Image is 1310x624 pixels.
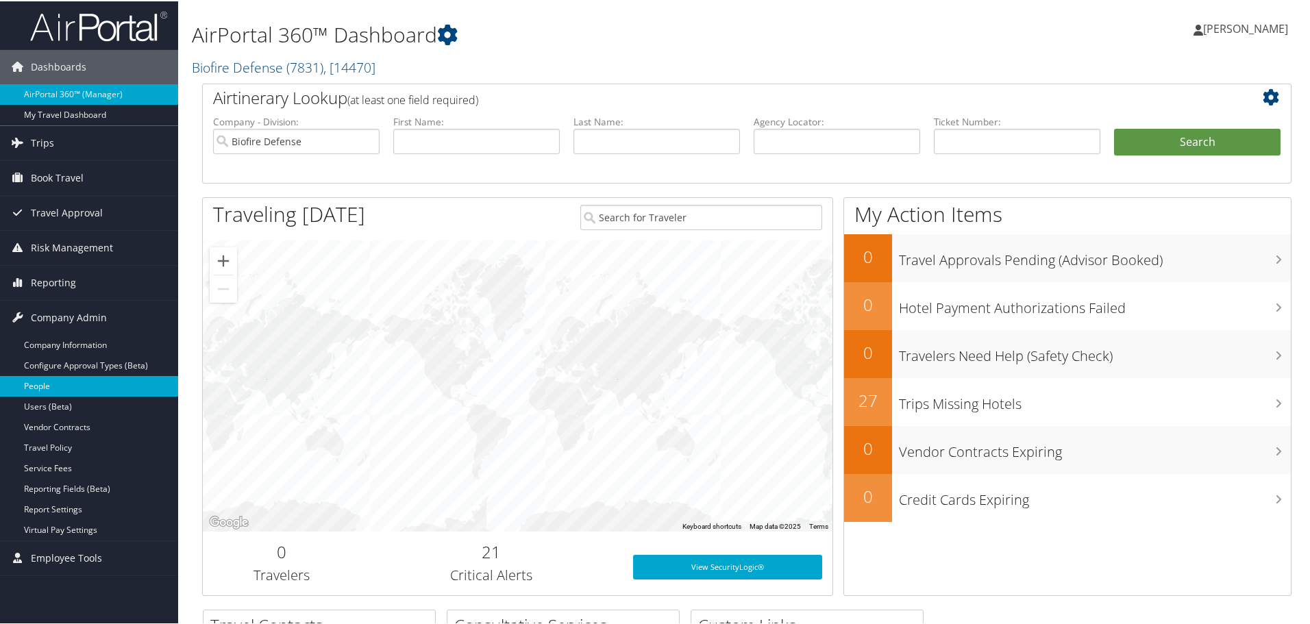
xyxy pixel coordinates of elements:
[213,564,350,584] h3: Travelers
[31,125,54,159] span: Trips
[633,553,822,578] a: View SecurityLogic®
[844,425,1291,473] a: 0Vendor Contracts Expiring
[899,290,1291,316] h3: Hotel Payment Authorizations Failed
[682,521,741,530] button: Keyboard shortcuts
[371,539,613,562] h2: 21
[206,512,251,530] a: Open this area in Google Maps (opens a new window)
[844,233,1291,281] a: 0Travel Approvals Pending (Advisor Booked)
[31,264,76,299] span: Reporting
[30,9,167,41] img: airportal-logo.png
[844,199,1291,227] h1: My Action Items
[899,482,1291,508] h3: Credit Cards Expiring
[1203,20,1288,35] span: [PERSON_NAME]
[844,473,1291,521] a: 0Credit Cards Expiring
[809,521,828,529] a: Terms (opens in new tab)
[31,195,103,229] span: Travel Approval
[393,114,560,127] label: First Name:
[323,57,375,75] span: , [ 14470 ]
[1114,127,1281,155] button: Search
[750,521,801,529] span: Map data ©2025
[213,85,1190,108] h2: Airtinerary Lookup
[844,340,892,363] h2: 0
[210,274,237,301] button: Zoom out
[31,540,102,574] span: Employee Tools
[754,114,920,127] label: Agency Locator:
[213,114,380,127] label: Company - Division:
[371,564,613,584] h3: Critical Alerts
[31,49,86,83] span: Dashboards
[210,246,237,273] button: Zoom in
[31,160,84,194] span: Book Travel
[31,299,107,334] span: Company Admin
[286,57,323,75] span: ( 7831 )
[347,91,478,106] span: (at least one field required)
[934,114,1100,127] label: Ticket Number:
[213,539,350,562] h2: 0
[844,436,892,459] h2: 0
[580,203,822,229] input: Search for Traveler
[206,512,251,530] img: Google
[192,57,375,75] a: Biofire Defense
[844,281,1291,329] a: 0Hotel Payment Authorizations Failed
[192,19,932,48] h1: AirPortal 360™ Dashboard
[844,484,892,507] h2: 0
[899,242,1291,269] h3: Travel Approvals Pending (Advisor Booked)
[844,377,1291,425] a: 27Trips Missing Hotels
[31,229,113,264] span: Risk Management
[899,338,1291,364] h3: Travelers Need Help (Safety Check)
[844,329,1291,377] a: 0Travelers Need Help (Safety Check)
[844,292,892,315] h2: 0
[213,199,365,227] h1: Traveling [DATE]
[899,386,1291,412] h3: Trips Missing Hotels
[844,388,892,411] h2: 27
[899,434,1291,460] h3: Vendor Contracts Expiring
[573,114,740,127] label: Last Name:
[1194,7,1302,48] a: [PERSON_NAME]
[844,244,892,267] h2: 0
